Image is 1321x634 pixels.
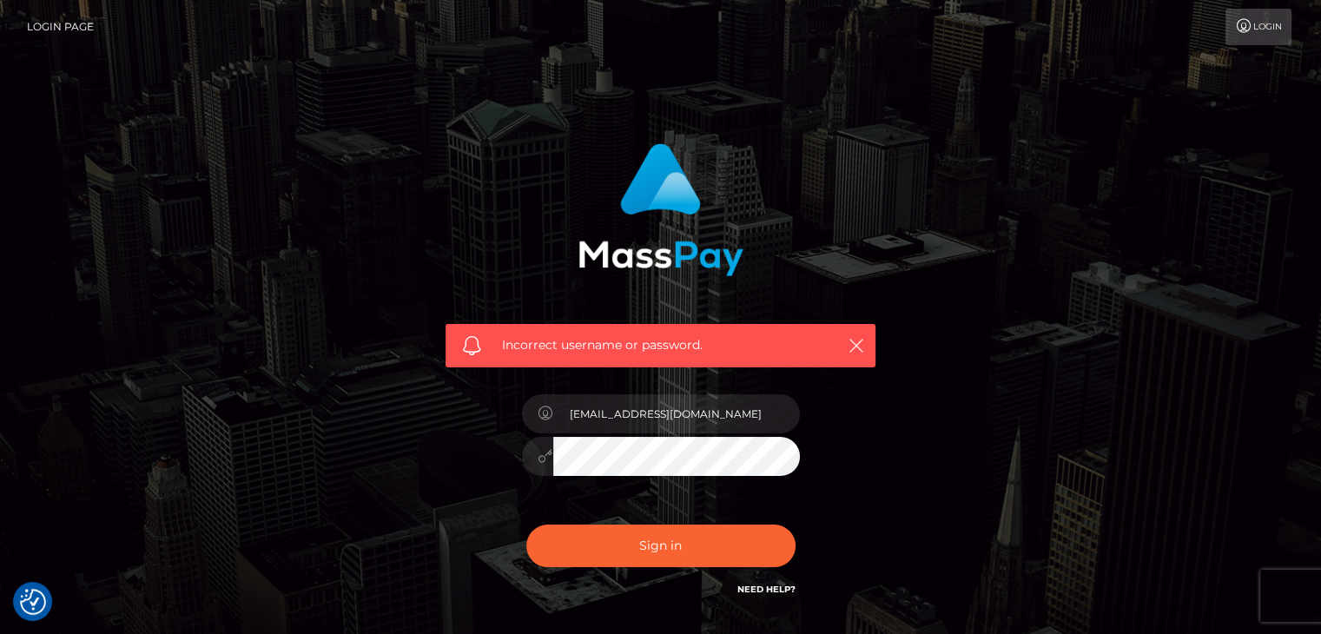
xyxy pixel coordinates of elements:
[737,584,796,595] a: Need Help?
[20,589,46,615] button: Consent Preferences
[578,143,743,276] img: MassPay Login
[20,589,46,615] img: Revisit consent button
[526,525,796,567] button: Sign in
[1225,9,1291,45] a: Login
[27,9,94,45] a: Login Page
[553,394,800,433] input: Username...
[502,336,819,354] span: Incorrect username or password.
